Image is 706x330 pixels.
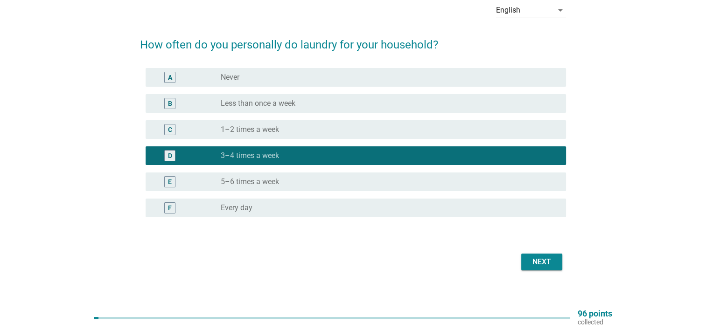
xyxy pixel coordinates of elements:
div: F [168,203,172,213]
div: D [168,151,172,161]
label: Every day [221,203,252,213]
label: 5–6 times a week [221,177,279,186]
p: collected [578,318,612,326]
i: arrow_drop_down [555,5,566,16]
p: 96 points [578,309,612,318]
label: 1–2 times a week [221,125,279,134]
div: B [168,99,172,109]
div: A [168,73,172,82]
div: E [168,177,172,187]
label: 3–4 times a week [221,151,279,160]
div: Next [529,256,555,268]
h2: How often do you personally do laundry for your household? [140,27,566,53]
div: English [496,6,520,14]
button: Next [521,254,562,270]
label: Never [221,73,239,82]
div: C [168,125,172,135]
label: Less than once a week [221,99,295,108]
